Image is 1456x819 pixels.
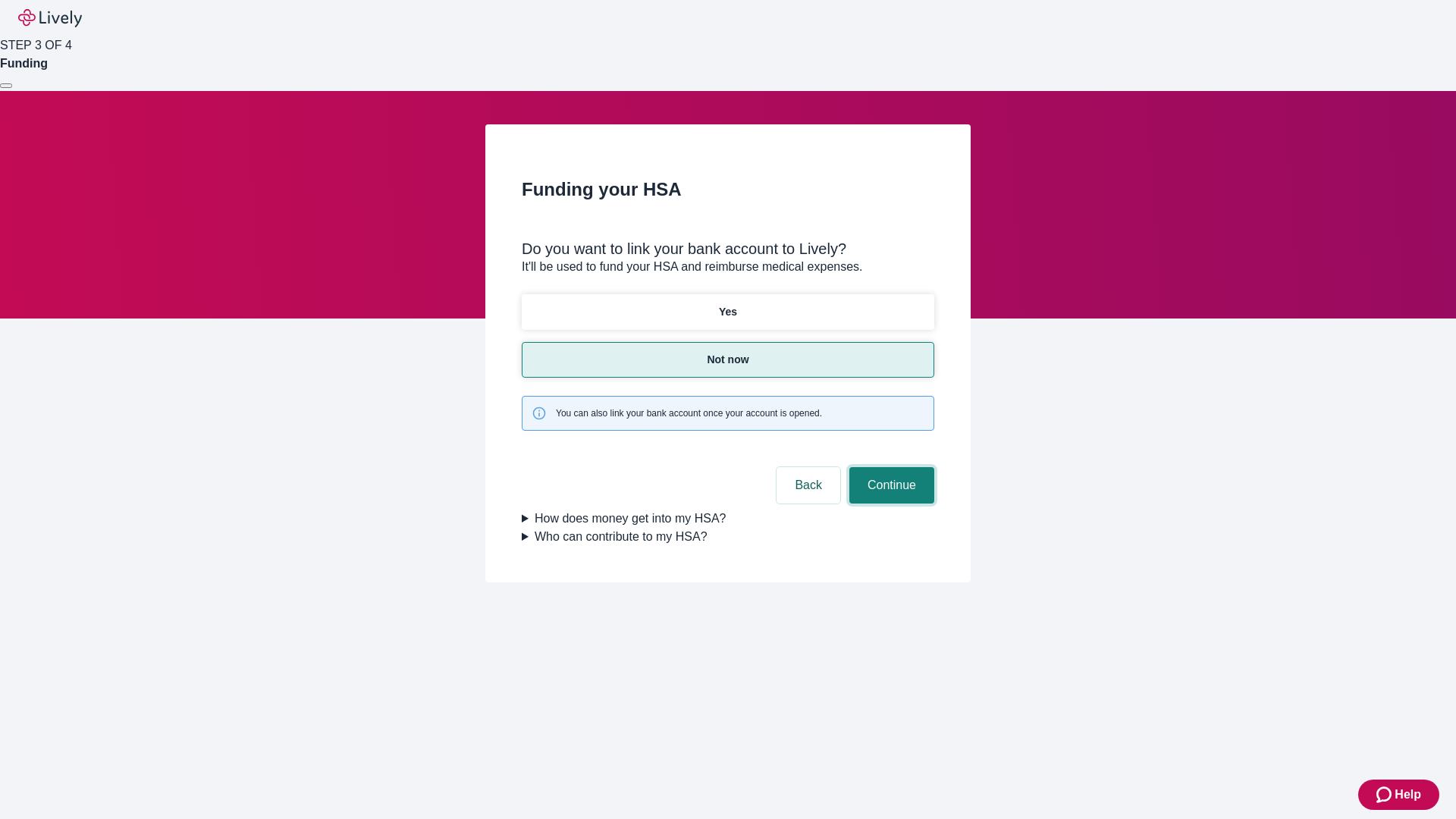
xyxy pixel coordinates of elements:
svg: Zendesk support icon [1376,786,1395,804]
summary: How does money get into my HSA? [522,510,934,528]
button: Continue [849,467,934,504]
p: It'll be used to fund your HSA and reimburse medical expenses. [522,258,934,276]
h2: Funding your HSA [522,176,934,203]
img: Lively [18,9,82,27]
button: Yes [522,294,934,330]
span: Help [1395,786,1421,804]
p: Yes [719,304,737,320]
button: Zendesk support iconHelp [1358,780,1439,810]
button: Not now [522,342,934,378]
p: Not now [707,352,748,368]
div: Do you want to link your bank account to Lively? [522,240,934,258]
button: Back [777,467,840,504]
span: You can also link your bank account once your account is opened. [556,406,822,420]
summary: Who can contribute to my HSA? [522,528,934,546]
